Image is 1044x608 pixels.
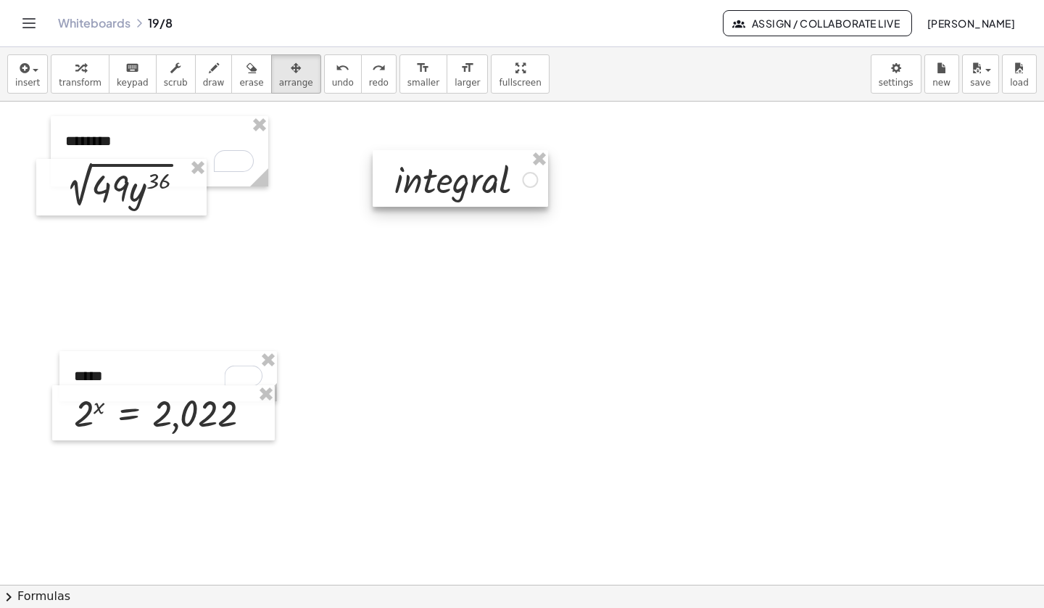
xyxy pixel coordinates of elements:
[932,78,950,88] span: new
[962,54,999,94] button: save
[735,17,900,30] span: Assign / Collaborate Live
[399,54,447,94] button: format_sizesmaller
[59,78,101,88] span: transform
[871,54,921,94] button: settings
[491,54,549,94] button: fullscreen
[970,78,990,88] span: save
[1010,78,1029,88] span: load
[1002,54,1037,94] button: load
[324,54,362,94] button: undoundo
[195,54,233,94] button: draw
[239,78,263,88] span: erase
[125,59,139,77] i: keyboard
[231,54,271,94] button: erase
[336,59,349,77] i: undo
[156,54,196,94] button: scrub
[332,78,354,88] span: undo
[455,78,480,88] span: larger
[58,16,130,30] a: Whiteboards
[109,54,157,94] button: keyboardkeypad
[17,12,41,35] button: Toggle navigation
[361,54,397,94] button: redoredo
[499,78,541,88] span: fullscreen
[164,78,188,88] span: scrub
[15,78,40,88] span: insert
[879,78,913,88] span: settings
[203,78,225,88] span: draw
[279,78,313,88] span: arrange
[369,78,389,88] span: redo
[460,59,474,77] i: format_size
[271,54,321,94] button: arrange
[927,17,1015,30] span: [PERSON_NAME]
[372,59,386,77] i: redo
[117,78,149,88] span: keypad
[407,78,439,88] span: smaller
[915,10,1027,36] button: [PERSON_NAME]
[51,54,109,94] button: transform
[7,54,48,94] button: insert
[447,54,488,94] button: format_sizelarger
[723,10,912,36] button: Assign / Collaborate Live
[416,59,430,77] i: format_size
[924,54,959,94] button: new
